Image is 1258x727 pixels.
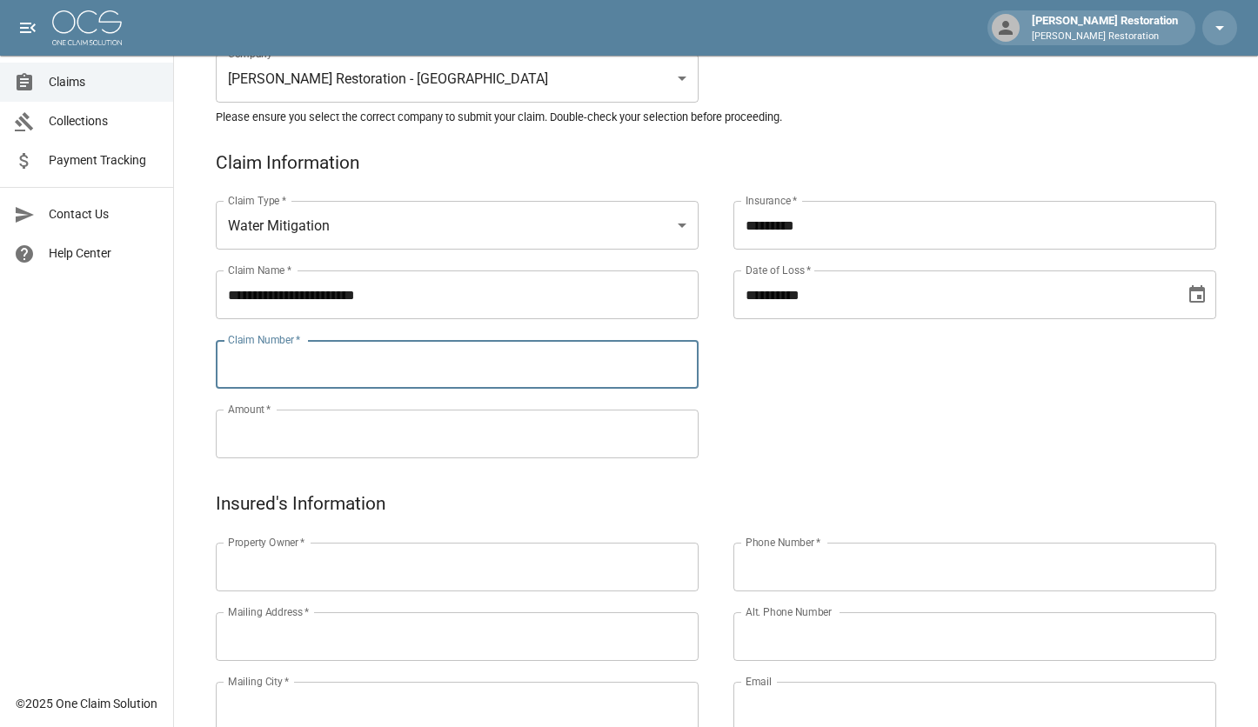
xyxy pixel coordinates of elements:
[10,10,45,45] button: open drawer
[1025,12,1185,43] div: [PERSON_NAME] Restoration
[1032,30,1178,44] p: [PERSON_NAME] Restoration
[746,193,797,208] label: Insurance
[49,244,159,263] span: Help Center
[746,535,820,550] label: Phone Number
[52,10,122,45] img: ocs-logo-white-transparent.png
[228,332,300,347] label: Claim Number
[216,110,1216,124] h5: Please ensure you select the correct company to submit your claim. Double-check your selection be...
[746,263,811,277] label: Date of Loss
[216,201,699,250] div: Water Mitigation
[746,604,832,619] label: Alt. Phone Number
[49,112,159,130] span: Collections
[49,151,159,170] span: Payment Tracking
[228,263,291,277] label: Claim Name
[49,73,159,91] span: Claims
[228,604,309,619] label: Mailing Address
[228,193,286,208] label: Claim Type
[228,402,271,417] label: Amount
[216,54,699,103] div: [PERSON_NAME] Restoration - [GEOGRAPHIC_DATA]
[16,695,157,712] div: © 2025 One Claim Solution
[228,535,305,550] label: Property Owner
[49,205,159,223] span: Contact Us
[746,674,772,689] label: Email
[1180,277,1215,312] button: Choose date, selected date is Sep 8, 2025
[228,674,290,689] label: Mailing City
